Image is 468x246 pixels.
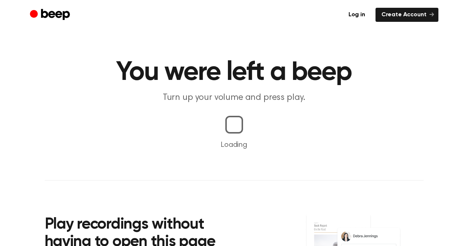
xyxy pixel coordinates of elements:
[9,139,459,151] p: Loading
[376,8,438,22] a: Create Account
[45,59,424,86] h1: You were left a beep
[30,8,72,22] a: Beep
[92,92,376,104] p: Turn up your volume and press play.
[343,8,371,22] a: Log in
